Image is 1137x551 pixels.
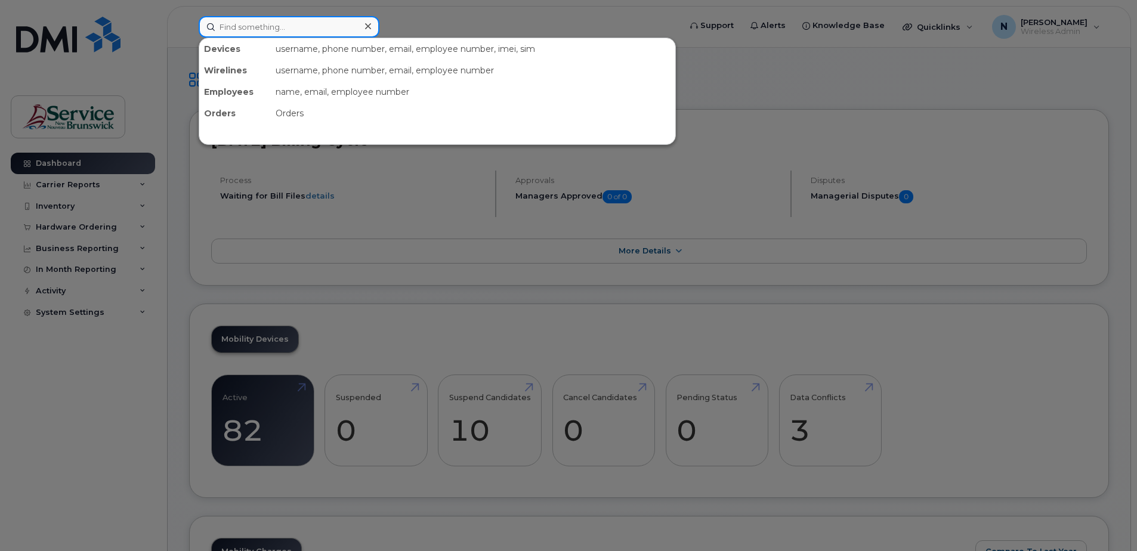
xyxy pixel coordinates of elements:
div: username, phone number, email, employee number [271,60,675,81]
div: Orders [199,103,271,124]
div: Orders [271,103,675,124]
div: Devices [199,38,271,60]
div: name, email, employee number [271,81,675,103]
div: username, phone number, email, employee number, imei, sim [271,38,675,60]
div: Wirelines [199,60,271,81]
div: Employees [199,81,271,103]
